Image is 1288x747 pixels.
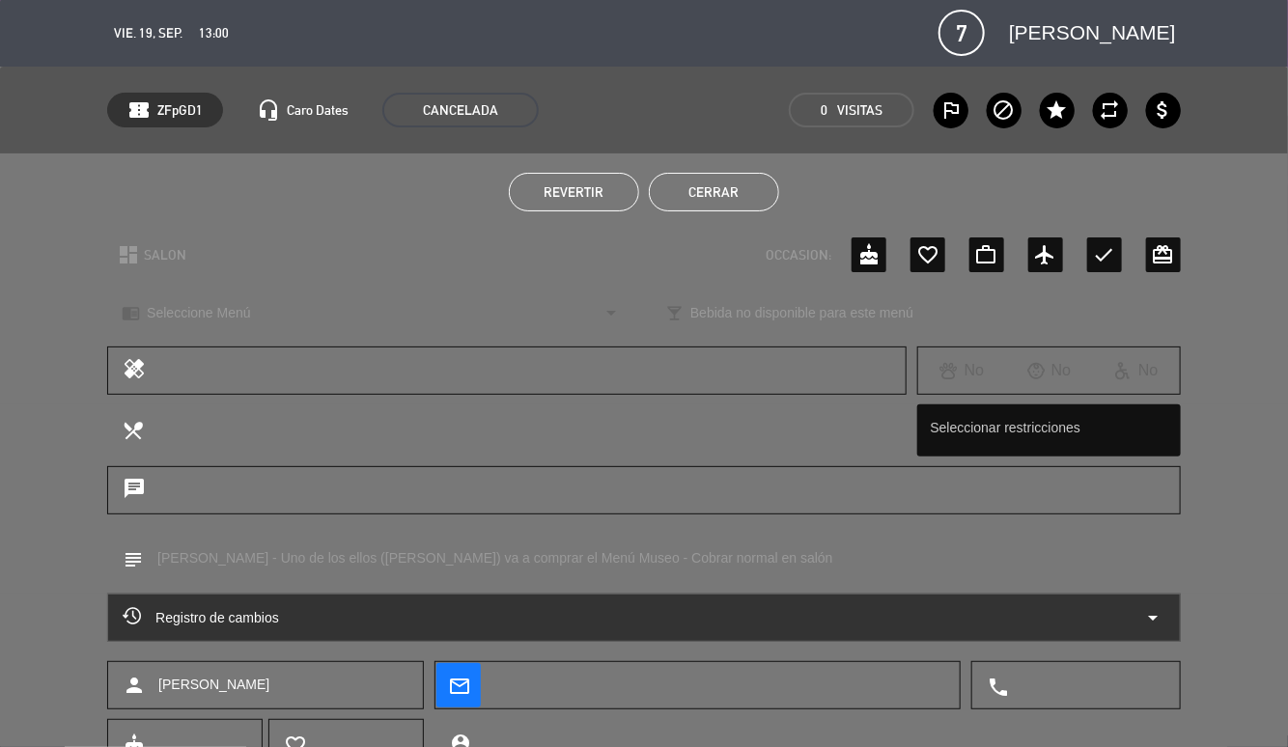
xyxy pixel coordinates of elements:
[975,243,998,266] i: work_outline
[382,93,539,127] span: CANCELADA
[993,98,1016,122] i: block
[144,244,186,266] span: SALON
[127,98,151,122] span: confirmation_number
[1046,98,1069,122] i: star
[287,99,349,122] span: Caro Dates
[837,99,882,122] em: Visitas
[665,304,684,322] i: local_bar
[939,98,963,122] i: outlined_flag
[1099,98,1122,122] i: repeat
[122,419,143,440] i: local_dining
[157,99,203,122] span: ZFpGD1
[1093,243,1116,266] i: check
[122,304,140,322] i: chrome_reader_mode
[916,243,939,266] i: favorite_border
[766,244,831,266] span: OCCASION:
[147,302,250,324] span: Seleccione Menú
[123,674,146,697] i: person
[1006,358,1093,383] div: No
[117,243,140,266] i: dashboard
[1093,358,1180,383] div: No
[123,477,146,504] i: chat
[1152,243,1175,266] i: card_giftcard
[509,173,639,211] button: Revertir
[158,674,269,696] span: [PERSON_NAME]
[257,98,280,122] i: headset_mic
[1142,606,1165,629] i: arrow_drop_down
[123,357,146,384] i: healing
[448,675,469,696] i: mail_outline
[600,301,623,324] i: arrow_drop_down
[857,243,881,266] i: cake
[821,99,827,122] span: 0
[114,22,182,43] span: vie. 19, sep.
[918,358,1005,383] div: No
[122,548,143,569] i: subject
[1034,243,1057,266] i: airplanemode_active
[649,173,779,211] button: Cerrar
[1009,16,1176,49] span: [PERSON_NAME]
[987,676,1008,697] i: local_phone
[690,302,913,324] span: Bebida no disponible para este menú
[545,184,604,200] span: Revertir
[938,10,985,56] span: 7
[123,606,279,629] span: Registro de cambios
[1152,98,1175,122] i: attach_money
[199,22,229,43] span: 13:00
